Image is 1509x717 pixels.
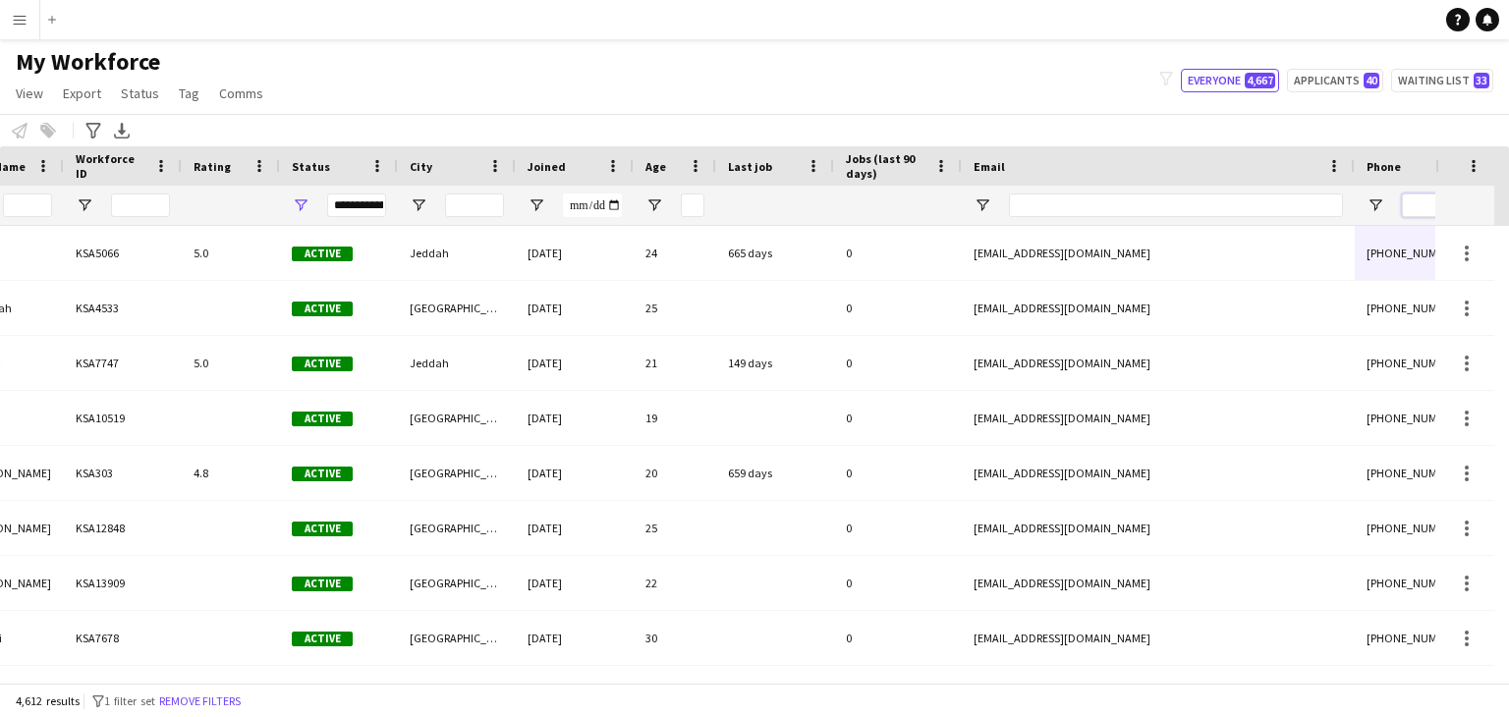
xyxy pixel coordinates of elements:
button: Open Filter Menu [292,196,309,214]
div: [EMAIL_ADDRESS][DOMAIN_NAME] [962,281,1355,335]
span: My Workforce [16,47,160,77]
span: Phone [1367,159,1401,174]
div: [EMAIL_ADDRESS][DOMAIN_NAME] [962,391,1355,445]
span: Active [292,302,353,316]
div: KSA7747 [64,336,182,390]
div: 4.8 [182,446,280,500]
div: 25 [634,281,716,335]
span: 4,667 [1245,73,1275,88]
span: Email [974,159,1005,174]
div: [EMAIL_ADDRESS][DOMAIN_NAME] [962,446,1355,500]
span: Active [292,357,353,371]
div: 0 [834,391,962,445]
app-action-btn: Advanced filters [82,119,105,142]
div: KSA10519 [64,391,182,445]
span: City [410,159,432,174]
span: Rating [194,159,231,174]
div: 0 [834,611,962,665]
div: KSA4533 [64,281,182,335]
span: Status [121,84,159,102]
button: Open Filter Menu [645,196,663,214]
div: [DATE] [516,226,634,280]
div: 665 days [716,226,834,280]
span: Last job [728,159,772,174]
input: Age Filter Input [681,193,704,217]
div: [DATE] [516,281,634,335]
span: 40 [1364,73,1379,88]
button: Everyone4,667 [1181,69,1279,92]
div: [EMAIL_ADDRESS][DOMAIN_NAME] [962,611,1355,665]
div: 21 [634,336,716,390]
div: [DATE] [516,336,634,390]
div: KSA5066 [64,226,182,280]
div: [EMAIL_ADDRESS][DOMAIN_NAME] [962,226,1355,280]
div: [EMAIL_ADDRESS][DOMAIN_NAME] [962,501,1355,555]
div: KSA13909 [64,556,182,610]
div: 25 [634,501,716,555]
div: 0 [834,446,962,500]
a: Comms [211,81,271,106]
a: Tag [171,81,207,106]
div: 0 [834,226,962,280]
div: 659 days [716,446,834,500]
a: Status [113,81,167,106]
input: Last Name Filter Input [3,193,52,217]
div: KSA12848 [64,501,182,555]
a: Export [55,81,109,106]
div: [DATE] [516,446,634,500]
div: Jeddah [398,336,516,390]
app-action-btn: Export XLSX [110,119,134,142]
div: 24 [634,226,716,280]
span: View [16,84,43,102]
div: [GEOGRAPHIC_DATA] [398,446,516,500]
span: Active [292,577,353,591]
div: KSA7678 [64,611,182,665]
button: Applicants40 [1287,69,1383,92]
button: Open Filter Menu [528,196,545,214]
span: Jobs (last 90 days) [846,151,926,181]
div: [GEOGRAPHIC_DATA] [398,501,516,555]
div: [GEOGRAPHIC_DATA] [398,611,516,665]
div: 5.0 [182,336,280,390]
div: 20 [634,446,716,500]
div: Jeddah [398,226,516,280]
span: Joined [528,159,566,174]
span: Workforce ID [76,151,146,181]
div: [DATE] [516,391,634,445]
button: Open Filter Menu [410,196,427,214]
span: Active [292,467,353,481]
button: Waiting list33 [1391,69,1493,92]
span: 33 [1474,73,1489,88]
div: 22 [634,556,716,610]
div: 0 [834,556,962,610]
div: 0 [834,501,962,555]
span: Status [292,159,330,174]
span: Comms [219,84,263,102]
div: 19 [634,391,716,445]
div: 5.0 [182,226,280,280]
a: View [8,81,51,106]
div: 149 days [716,336,834,390]
span: Active [292,247,353,261]
span: Tag [179,84,199,102]
button: Open Filter Menu [974,196,991,214]
span: Active [292,632,353,646]
button: Open Filter Menu [1367,196,1384,214]
div: [DATE] [516,501,634,555]
input: Workforce ID Filter Input [111,193,170,217]
input: Email Filter Input [1009,193,1343,217]
div: 0 [834,336,962,390]
span: Active [292,412,353,426]
input: Joined Filter Input [563,193,622,217]
div: 30 [634,611,716,665]
div: [GEOGRAPHIC_DATA] [398,391,516,445]
div: [DATE] [516,556,634,610]
div: 0 [834,281,962,335]
span: Export [63,84,101,102]
div: [DATE] [516,611,634,665]
div: [EMAIL_ADDRESS][DOMAIN_NAME] [962,556,1355,610]
button: Remove filters [155,690,245,712]
div: [EMAIL_ADDRESS][DOMAIN_NAME] [962,336,1355,390]
button: Open Filter Menu [76,196,93,214]
span: Age [645,159,666,174]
